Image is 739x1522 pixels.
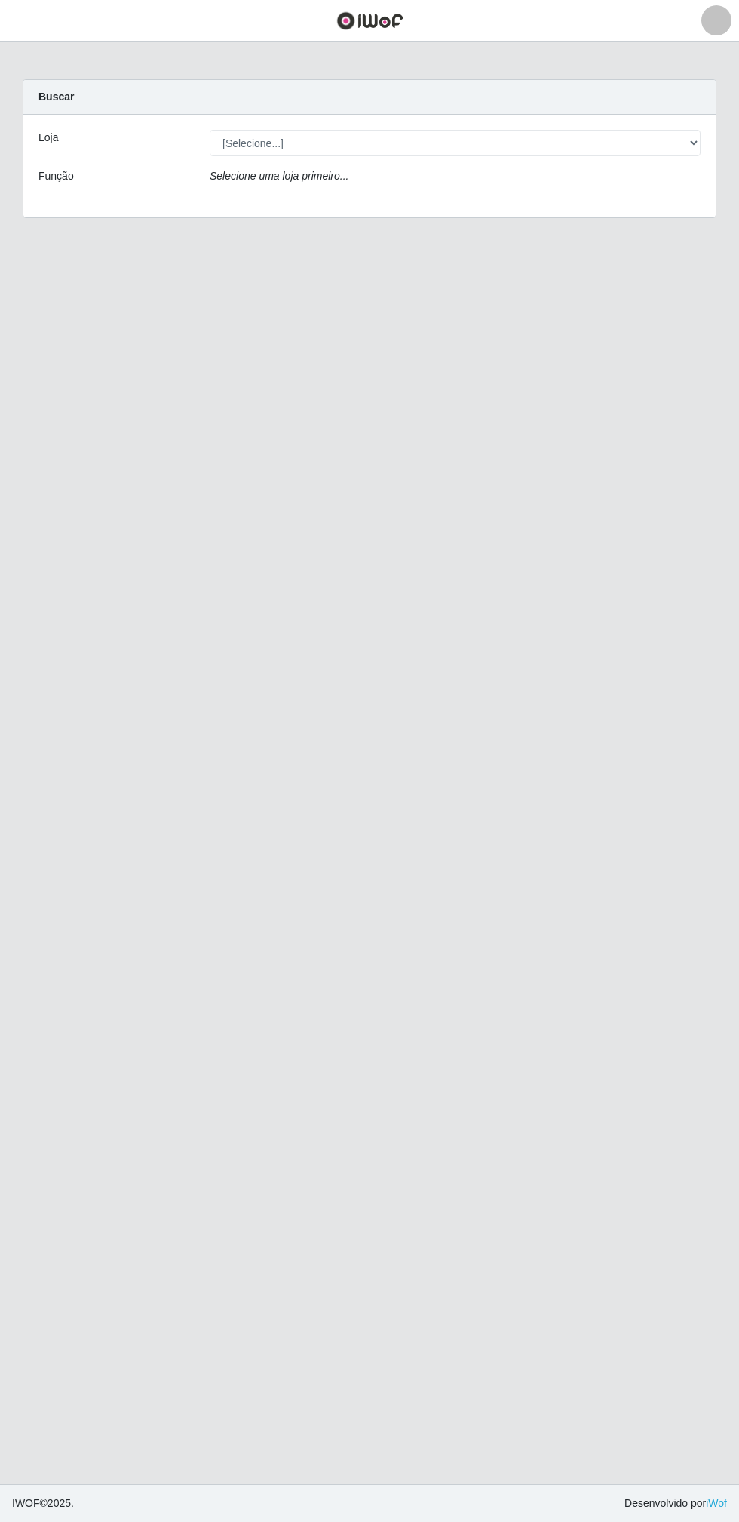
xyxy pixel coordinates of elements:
img: CoreUI Logo [336,11,403,30]
label: Função [38,168,74,184]
span: IWOF [12,1497,40,1509]
label: Loja [38,130,58,146]
span: Desenvolvido por [624,1496,727,1511]
a: iWof [706,1497,727,1509]
span: © 2025 . [12,1496,74,1511]
strong: Buscar [38,91,74,103]
i: Selecione uma loja primeiro... [210,170,348,182]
